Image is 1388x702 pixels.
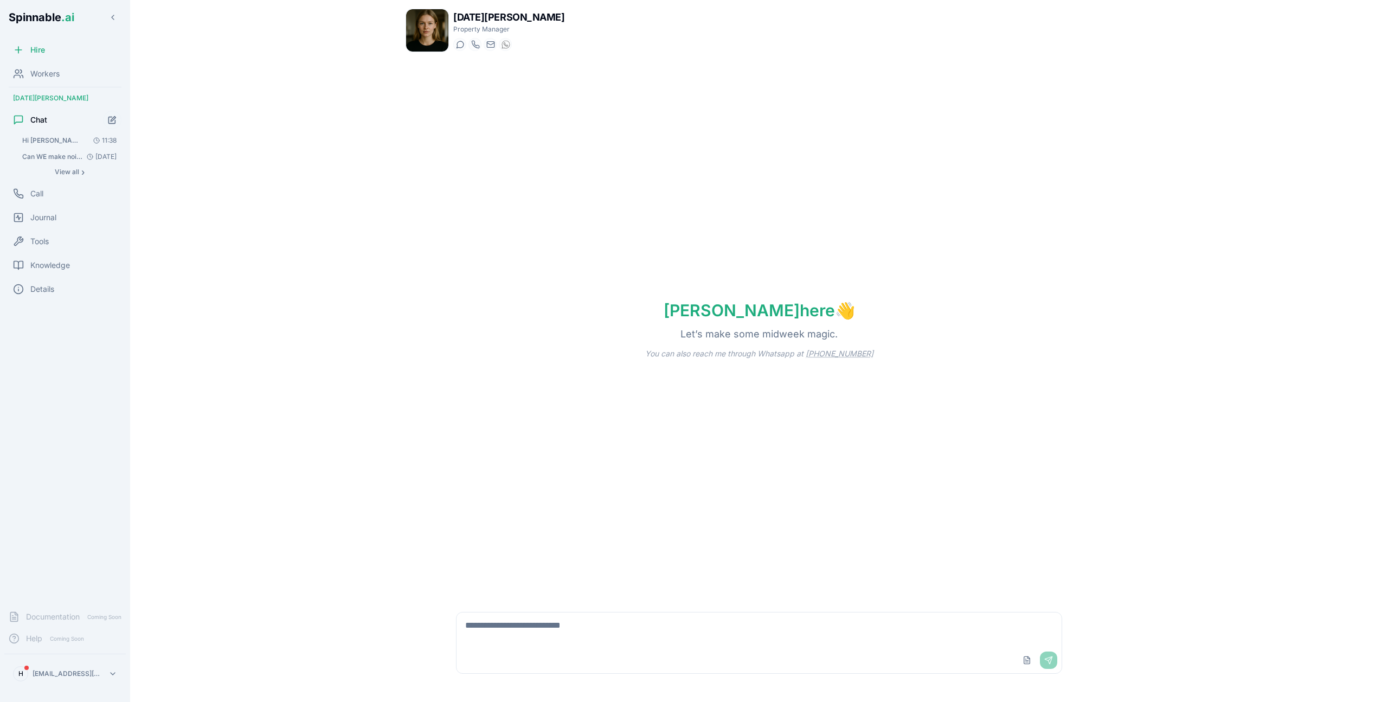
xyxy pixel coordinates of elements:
p: [EMAIL_ADDRESS][DOMAIN_NAME] [33,669,104,678]
h1: [DATE][PERSON_NAME] [453,10,564,25]
span: Tools [30,236,49,247]
span: Spinnable [9,11,74,24]
span: View all [55,168,79,176]
button: Start new chat [103,111,121,129]
span: H [18,669,23,678]
span: Hi Lucia : Perfect! Let me answer these 25 questions and send them via email right now. [22,136,83,145]
h1: [PERSON_NAME] here [646,301,872,320]
span: Help [26,633,42,644]
span: Documentation [26,611,80,622]
button: Start a chat with Lucia Perez [453,38,466,51]
span: Details [30,284,54,295]
div: [DATE][PERSON_NAME] [4,90,126,107]
button: Open conversation: Can WE make noise after 22pm? [17,149,121,164]
a: [PHONE_NUMBER] [806,349,873,358]
span: › [81,168,85,176]
span: Call [30,188,43,199]
span: 11:38 [89,136,117,145]
button: WhatsApp [499,38,512,51]
span: Chat [30,114,47,125]
button: Start a call with Lucia Perez [468,38,481,51]
span: Can WE make noise after 22pm? : Yes! Based on our SOPs, we use **Minut noise monitoring devices**... [22,152,82,161]
span: Workers [30,68,60,79]
button: Open conversation: Hi Lucia [17,133,121,148]
span: Hire [30,44,45,55]
img: Lucia Perez [406,9,448,52]
span: Knowledge [30,260,70,271]
p: Let’s make some midweek magic. [663,327,855,342]
span: Journal [30,212,56,223]
button: H[EMAIL_ADDRESS][DOMAIN_NAME] [9,663,121,685]
span: [DATE] [82,152,117,161]
button: Send email to lucia.perez@getspinnable.ai [484,38,497,51]
span: Coming Soon [47,634,87,644]
p: Property Manager [453,25,564,34]
img: WhatsApp [502,40,510,49]
span: Coming Soon [84,612,125,622]
button: Show all conversations [17,165,121,178]
span: .ai [61,11,74,24]
p: You can also reach me through Whatsapp at [628,348,891,359]
span: wave [835,301,855,320]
